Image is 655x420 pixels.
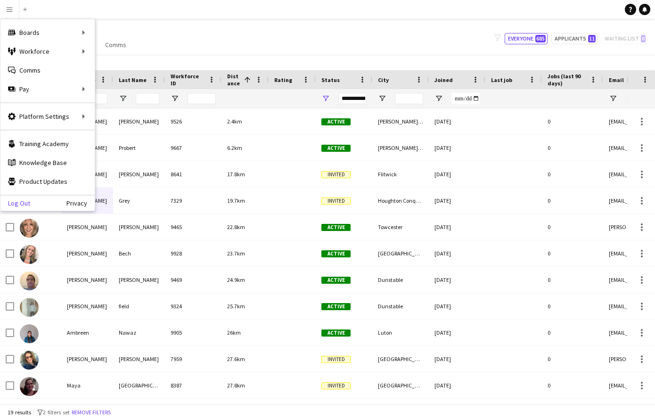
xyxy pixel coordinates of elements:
[321,224,351,231] span: Active
[227,197,245,204] span: 19.7km
[136,93,159,104] input: Last Name Filter Input
[20,377,39,396] img: Maya France
[227,329,241,336] span: 26km
[372,372,429,398] div: [GEOGRAPHIC_DATA]
[70,407,113,418] button: Remove filters
[171,73,205,87] span: Workforce ID
[227,303,245,310] span: 25.7km
[429,240,485,266] div: [DATE]
[165,161,221,187] div: 8641
[321,171,351,178] span: Invited
[227,382,245,389] span: 27.8km
[0,42,95,61] div: Workforce
[227,276,245,283] span: 24.9km
[542,161,603,187] div: 0
[61,240,113,266] div: [PERSON_NAME]
[61,372,113,398] div: Maya
[372,267,429,293] div: Dunstable
[0,80,95,99] div: Pay
[0,61,95,80] a: Comms
[227,250,245,257] span: 23.7km
[372,108,429,134] div: [PERSON_NAME][GEOGRAPHIC_DATA]
[505,33,548,44] button: Everyone685
[321,145,351,152] span: Active
[378,76,389,83] span: City
[372,214,429,240] div: Towcester
[0,199,30,207] a: Log Out
[113,214,165,240] div: [PERSON_NAME]
[61,293,113,319] div: [PERSON_NAME]
[321,76,340,83] span: Status
[321,94,330,103] button: Open Filter Menu
[61,214,113,240] div: [PERSON_NAME]
[321,303,351,310] span: Active
[0,172,95,191] a: Product Updates
[171,94,179,103] button: Open Filter Menu
[551,33,598,44] button: Applicants11
[43,409,70,416] span: 2 filters set
[0,23,95,42] div: Boards
[165,293,221,319] div: 9324
[113,267,165,293] div: [PERSON_NAME]
[321,356,351,363] span: Invited
[429,214,485,240] div: [DATE]
[321,198,351,205] span: Invited
[113,135,165,161] div: Probert
[429,135,485,161] div: [DATE]
[113,320,165,346] div: Nawaz
[542,188,603,214] div: 0
[165,188,221,214] div: 7329
[61,267,113,293] div: [PERSON_NAME]
[119,76,147,83] span: Last Name
[321,382,351,389] span: Invited
[542,108,603,134] div: 0
[429,346,485,372] div: [DATE]
[113,293,165,319] div: field
[113,346,165,372] div: [PERSON_NAME]
[372,135,429,161] div: [PERSON_NAME][GEOGRAPHIC_DATA]
[321,118,351,125] span: Active
[119,94,127,103] button: Open Filter Menu
[113,161,165,187] div: [PERSON_NAME]
[20,298,39,317] img: stuart field
[542,293,603,319] div: 0
[372,320,429,346] div: Luton
[227,73,240,87] span: Distance
[165,267,221,293] div: 9469
[429,108,485,134] div: [DATE]
[101,39,130,51] a: Comms
[372,293,429,319] div: Dunstable
[165,135,221,161] div: 9667
[113,372,165,398] div: [GEOGRAPHIC_DATA]
[372,188,429,214] div: Houghton Conquest
[113,188,165,214] div: Grey
[0,153,95,172] a: Knowledge Base
[61,346,113,372] div: [PERSON_NAME]
[20,324,39,343] img: Ambreen Nawaz
[321,250,351,257] span: Active
[542,372,603,398] div: 0
[429,188,485,214] div: [DATE]
[451,93,480,104] input: Joined Filter Input
[542,320,603,346] div: 0
[20,245,39,264] img: Gina Bech
[542,214,603,240] div: 0
[165,214,221,240] div: 9465
[227,144,242,151] span: 6.2km
[113,108,165,134] div: [PERSON_NAME]
[429,320,485,346] div: [DATE]
[165,320,221,346] div: 9905
[429,161,485,187] div: [DATE]
[113,240,165,266] div: Bech
[165,372,221,398] div: 8387
[20,219,39,238] img: Katie Donaghue
[491,76,512,83] span: Last job
[395,93,423,104] input: City Filter Input
[165,108,221,134] div: 9526
[105,41,126,49] span: Comms
[227,118,242,125] span: 2.4km
[227,171,245,178] span: 17.8km
[0,134,95,153] a: Training Academy
[429,372,485,398] div: [DATE]
[227,355,245,362] span: 27.6km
